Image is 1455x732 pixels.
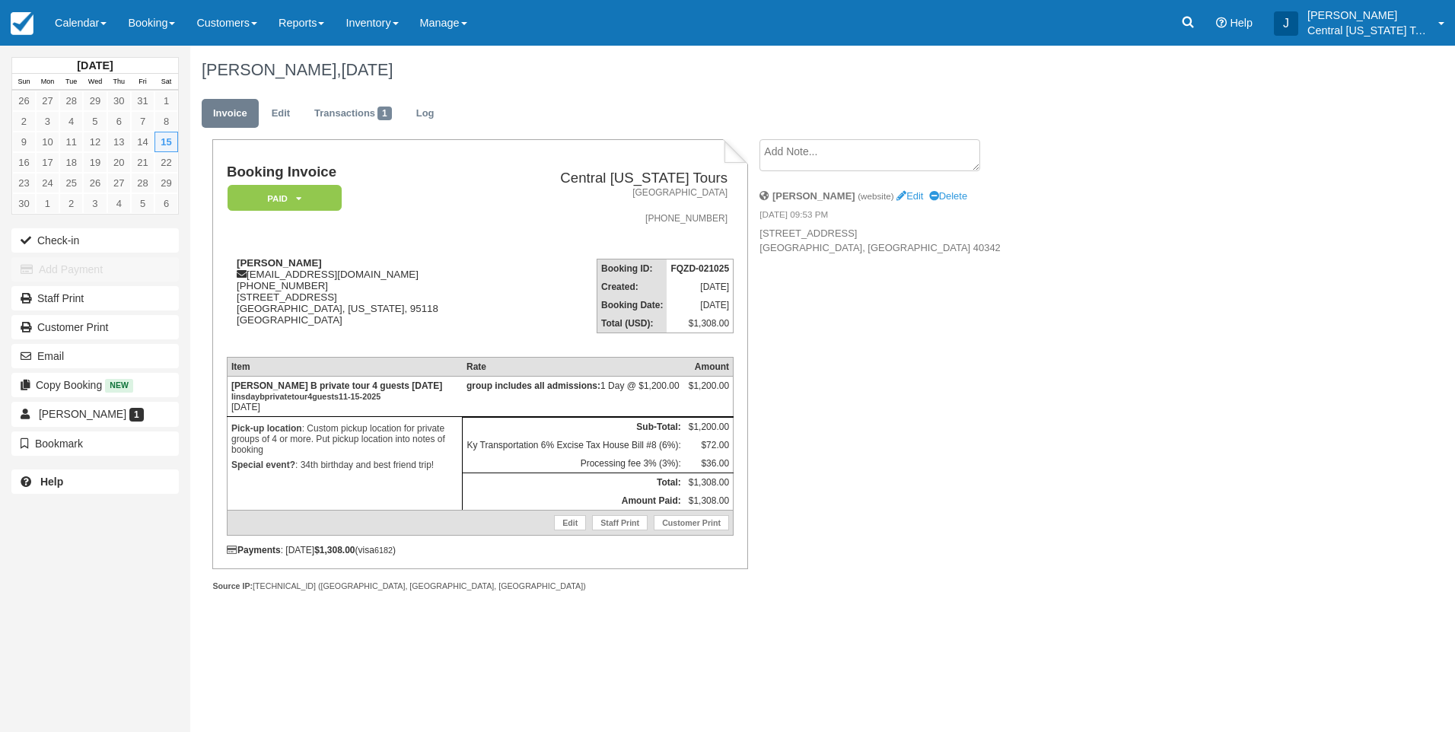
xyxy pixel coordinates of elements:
[896,190,923,202] a: Edit
[12,152,36,173] a: 16
[507,170,727,186] h2: Central [US_STATE] Tours
[107,173,131,193] a: 27
[154,152,178,173] a: 22
[105,379,133,392] span: New
[131,91,154,111] a: 31
[685,436,734,454] td: $72.00
[131,111,154,132] a: 7
[685,454,734,473] td: $36.00
[303,99,403,129] a: Transactions1
[212,581,253,590] strong: Source IP:
[107,111,131,132] a: 6
[227,545,734,555] div: : [DATE] (visa )
[597,278,667,296] th: Created:
[929,190,967,202] a: Delete
[463,417,685,436] th: Sub-Total:
[131,132,154,152] a: 14
[377,107,392,120] span: 1
[227,257,501,345] div: [EMAIL_ADDRESS][DOMAIN_NAME] [PHONE_NUMBER] [STREET_ADDRESS] [GEOGRAPHIC_DATA], [US_STATE], 95118...
[83,132,107,152] a: 12
[36,111,59,132] a: 3
[11,315,179,339] a: Customer Print
[463,357,685,376] th: Rate
[83,111,107,132] a: 5
[759,227,1016,255] p: [STREET_ADDRESS] [GEOGRAPHIC_DATA], [GEOGRAPHIC_DATA] 40342
[1274,11,1298,36] div: J
[341,60,393,79] span: [DATE]
[463,376,685,416] td: 1 Day @ $1,200.00
[154,91,178,111] a: 1
[228,185,342,212] em: Paid
[597,296,667,314] th: Booking Date:
[129,408,144,422] span: 1
[685,357,734,376] th: Amount
[685,492,734,511] td: $1,308.00
[685,473,734,492] td: $1,308.00
[36,91,59,111] a: 27
[231,457,459,473] p: : 34th birthday and best friend trip!
[772,190,855,202] strong: [PERSON_NAME]
[554,515,586,530] a: Edit
[12,74,36,91] th: Sun
[11,431,179,456] button: Bookmark
[667,296,733,314] td: [DATE]
[36,132,59,152] a: 10
[237,257,322,269] strong: [PERSON_NAME]
[597,314,667,333] th: Total (USD):
[59,132,83,152] a: 11
[231,423,302,434] strong: Pick-up location
[858,191,893,201] small: (website)
[12,111,36,132] a: 2
[59,111,83,132] a: 4
[227,545,281,555] strong: Payments
[592,515,648,530] a: Staff Print
[12,193,36,214] a: 30
[131,193,154,214] a: 5
[227,376,463,416] td: [DATE]
[59,152,83,173] a: 18
[1216,18,1227,28] i: Help
[107,132,131,152] a: 13
[759,208,1016,225] em: [DATE] 09:53 PM
[231,392,380,401] small: linsdaybprivatetour4guests11-15-2025
[36,74,59,91] th: Mon
[597,259,667,278] th: Booking ID:
[12,173,36,193] a: 23
[36,173,59,193] a: 24
[77,59,113,72] strong: [DATE]
[154,111,178,132] a: 8
[11,286,179,310] a: Staff Print
[59,74,83,91] th: Tue
[507,186,727,225] address: [GEOGRAPHIC_DATA] [PHONE_NUMBER]
[670,263,729,274] strong: FQZD-021025
[154,193,178,214] a: 6
[131,152,154,173] a: 21
[11,402,179,426] a: [PERSON_NAME] 1
[154,173,178,193] a: 29
[1307,23,1429,38] p: Central [US_STATE] Tours
[107,193,131,214] a: 4
[11,228,179,253] button: Check-in
[260,99,301,129] a: Edit
[83,152,107,173] a: 19
[59,193,83,214] a: 2
[466,380,600,391] strong: group includes all admissions
[39,408,126,420] span: [PERSON_NAME]
[667,278,733,296] td: [DATE]
[227,164,501,180] h1: Booking Invoice
[1307,8,1429,23] p: [PERSON_NAME]
[231,380,442,402] strong: [PERSON_NAME] B private tour 4 guests [DATE]
[11,344,179,368] button: Email
[314,545,355,555] strong: $1,308.00
[231,421,459,457] p: : Custom pickup location for private groups of 4 or more. Put pickup location into notes of booking
[12,91,36,111] a: 26
[667,314,733,333] td: $1,308.00
[11,257,179,282] button: Add Payment
[685,417,734,436] td: $1,200.00
[463,454,685,473] td: Processing fee 3% (3%):
[107,91,131,111] a: 30
[107,74,131,91] th: Thu
[227,357,463,376] th: Item
[463,436,685,454] td: Ky Transportation 6% Excise Tax House Bill #8 (6%):
[463,473,685,492] th: Total:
